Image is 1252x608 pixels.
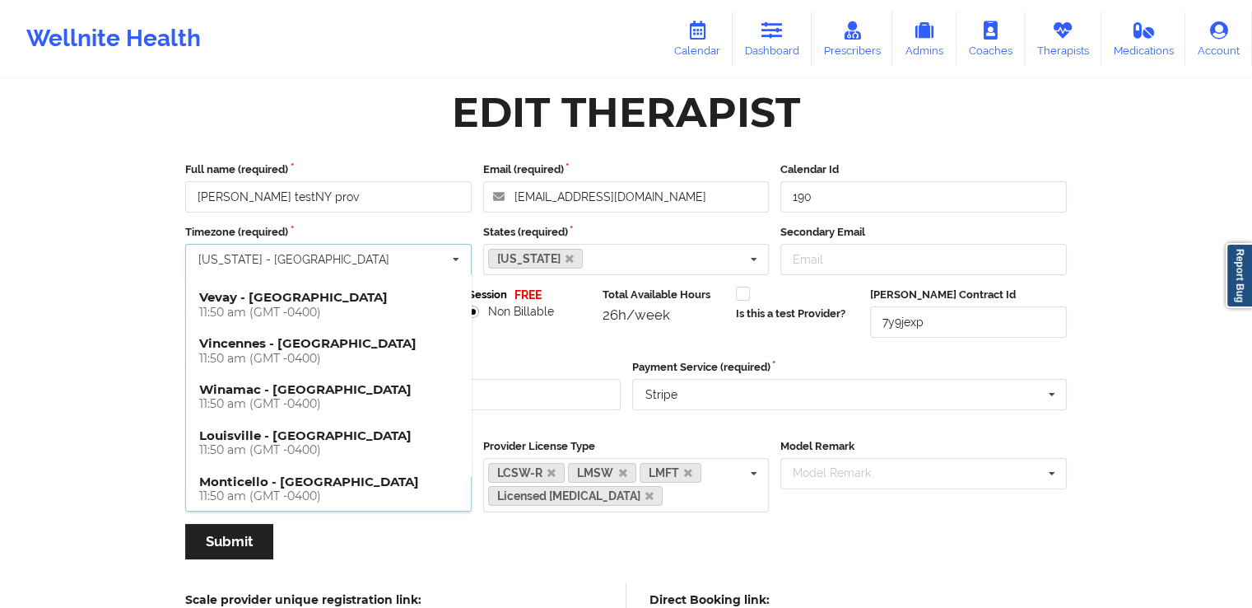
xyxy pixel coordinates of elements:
input: Calendar Id [780,181,1067,213]
label: Email (required) [483,161,770,178]
div: 11:50 am (GMT -0400) [199,306,458,320]
label: Calendar Id [780,161,1067,178]
a: Therapists [1025,12,1101,66]
a: LCSW-R [488,463,565,483]
button: Submit [185,524,273,559]
label: Timezone (required) [185,224,472,241]
label: Model Remark [780,438,1067,455]
a: Medications [1101,12,1186,66]
a: Dashboard [733,12,812,66]
h5: Direct Booking link: [649,592,815,607]
h4: Louisville - [GEOGRAPHIC_DATA] [199,428,458,457]
div: Stripe [645,389,677,400]
label: Non Billable [467,305,554,319]
a: Coaches [956,12,1025,66]
a: Calendar [662,12,733,66]
div: Model Remark [789,464,895,483]
label: Provider License Type [483,438,770,455]
label: [PERSON_NAME] Contract Id [870,287,1067,303]
h4: Monticello - [GEOGRAPHIC_DATA] [199,474,458,503]
a: Report Bug [1226,243,1252,308]
div: 11:50 am (GMT -0400) [199,397,458,411]
div: Edit Therapist [452,87,800,138]
label: Payment Service (required) [632,359,1068,376]
label: States (required) [483,224,770,241]
p: FREE [514,287,542,303]
input: Full name [185,181,472,213]
label: Secondary Email [780,224,1067,241]
h4: Vincennes - [GEOGRAPHIC_DATA] [199,335,458,365]
h4: Winamac - [GEOGRAPHIC_DATA] [199,381,458,411]
h4: Vevay - [GEOGRAPHIC_DATA] [199,289,458,319]
input: Deel Contract Id [870,306,1067,338]
a: [US_STATE] [488,249,584,269]
label: Total Available Hours [603,287,724,303]
label: Full name (required) [185,161,472,178]
h5: Scale provider unique registration link: [185,592,421,607]
a: Licensed [MEDICAL_DATA] [488,486,663,506]
label: Is this a test Provider? [736,306,845,322]
div: 11:50 am (GMT -0400) [199,489,458,503]
a: Admins [892,12,956,66]
p: automatic [393,331,590,348]
input: Email [780,244,1067,275]
div: 26h/week [603,306,724,323]
div: 11:50 am (GMT -0400) [199,352,458,366]
a: Prescribers [812,12,893,66]
div: 11:50 am (GMT -0400) [199,443,458,457]
a: LMFT [640,463,702,483]
input: Email address [483,181,770,213]
a: LMSW [568,463,636,483]
a: Account [1185,12,1252,66]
